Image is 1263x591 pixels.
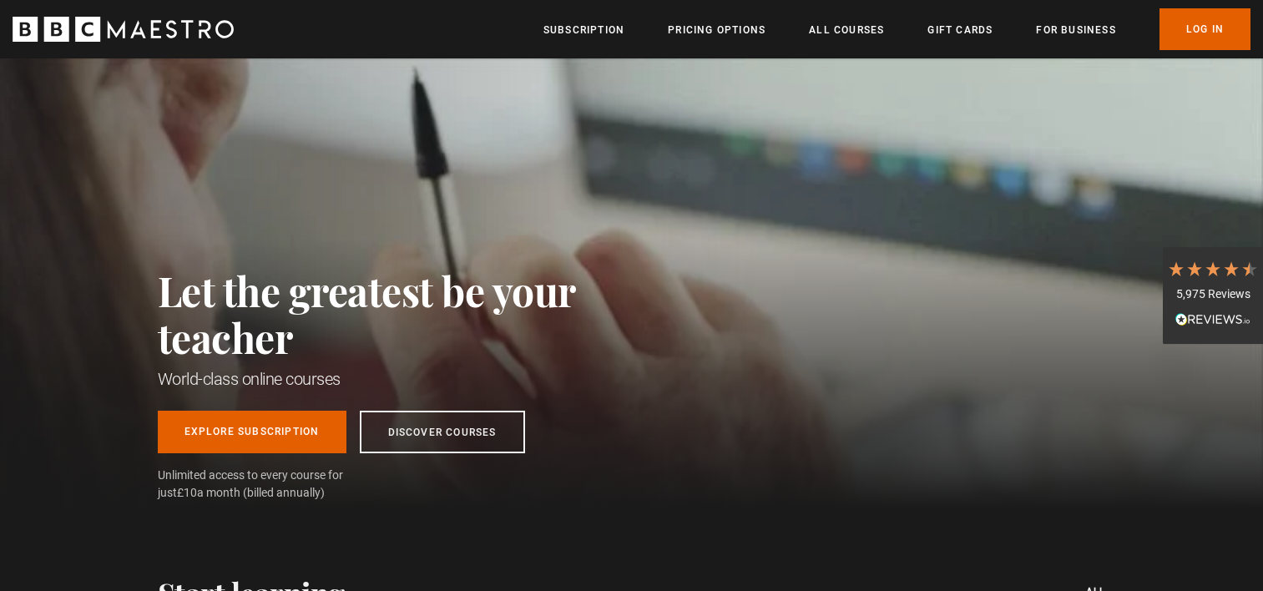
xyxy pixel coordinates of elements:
[13,17,234,42] svg: BBC Maestro
[668,22,765,38] a: Pricing Options
[1175,313,1250,325] img: REVIEWS.io
[158,367,650,391] h1: World-class online courses
[1036,22,1115,38] a: For business
[177,486,197,499] span: £10
[1159,8,1250,50] a: Log In
[158,267,650,361] h2: Let the greatest be your teacher
[927,22,993,38] a: Gift Cards
[543,22,624,38] a: Subscription
[1167,286,1259,303] div: 5,975 Reviews
[360,411,525,453] a: Discover Courses
[543,8,1250,50] nav: Primary
[809,22,884,38] a: All Courses
[158,467,383,502] span: Unlimited access to every course for just a month (billed annually)
[158,411,346,453] a: Explore Subscription
[1163,247,1263,344] div: 5,975 ReviewsRead All Reviews
[1167,311,1259,331] div: Read All Reviews
[1167,260,1259,278] div: 4.7 Stars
